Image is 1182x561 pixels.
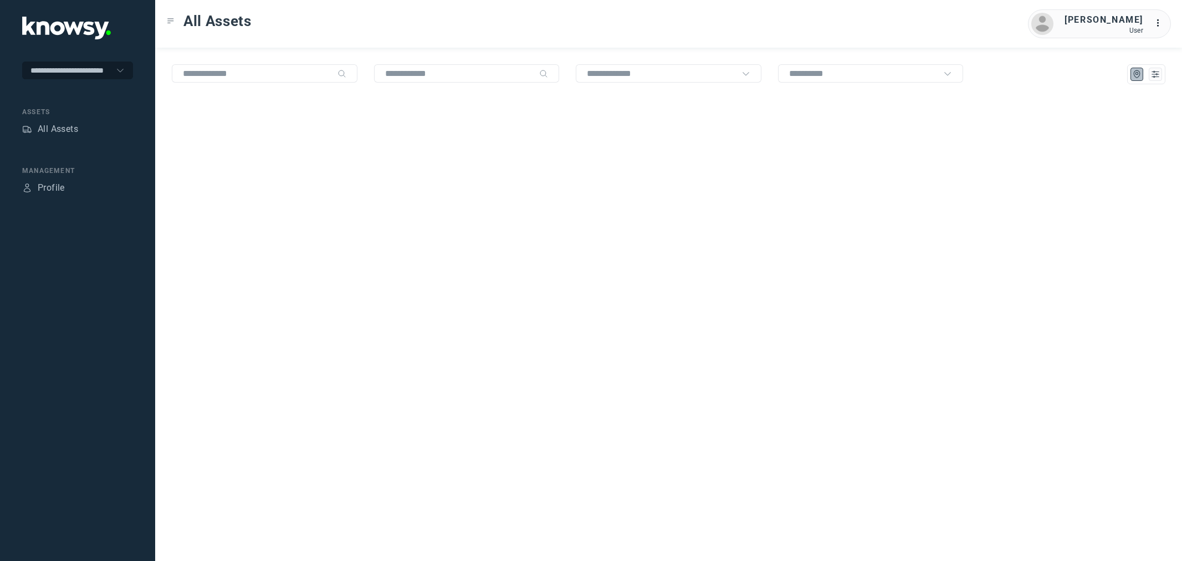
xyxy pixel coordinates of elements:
[1154,17,1168,30] div: :
[183,11,252,31] span: All Assets
[38,181,65,195] div: Profile
[1065,13,1143,27] div: [PERSON_NAME]
[337,69,346,78] div: Search
[22,181,65,195] a: ProfileProfile
[22,183,32,193] div: Profile
[1150,69,1160,79] div: List
[22,17,111,39] img: Application Logo
[22,166,133,176] div: Management
[22,124,32,134] div: Assets
[38,123,78,136] div: All Assets
[22,123,78,136] a: AssetsAll Assets
[1155,19,1166,27] tspan: ...
[167,17,175,25] div: Toggle Menu
[1132,69,1142,79] div: Map
[22,107,133,117] div: Assets
[1065,27,1143,34] div: User
[1154,17,1168,32] div: :
[1031,13,1053,35] img: avatar.png
[539,69,548,78] div: Search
